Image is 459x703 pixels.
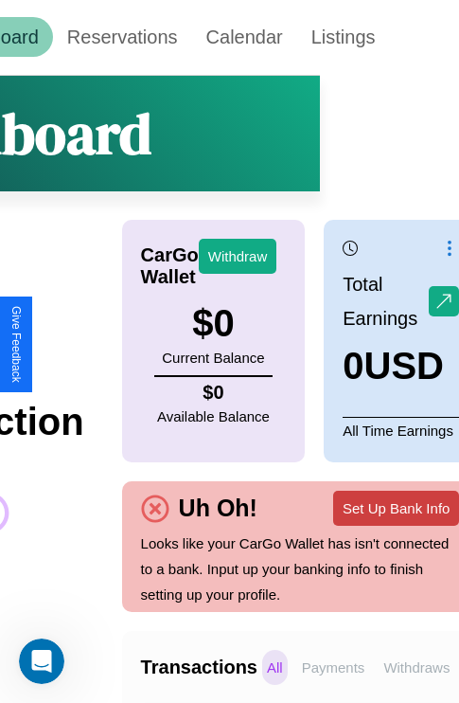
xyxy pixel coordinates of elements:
[333,491,459,526] button: Set Up Bank Info
[141,657,257,678] h4: Transactions
[262,650,288,685] p: All
[162,345,264,370] p: Current Balance
[343,417,459,443] p: All Time Earnings
[162,302,264,345] h3: $ 0
[157,382,270,404] h4: $ 0
[141,244,199,288] h4: CarGo Wallet
[379,650,454,685] p: Withdraws
[343,267,429,335] p: Total Earnings
[19,639,64,684] iframe: Intercom live chat
[157,404,270,429] p: Available Balance
[343,345,459,388] h3: 0 USD
[297,17,390,57] a: Listings
[53,17,192,57] a: Reservations
[9,306,23,383] div: Give Feedback
[199,239,277,274] button: Withdraw
[169,495,267,522] h4: Uh Oh!
[192,17,297,57] a: Calendar
[297,650,370,685] p: Payments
